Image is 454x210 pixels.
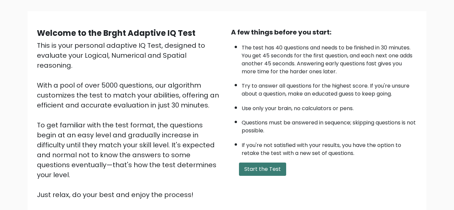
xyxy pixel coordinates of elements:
li: Try to answer all questions for the highest score. If you're unsure about a question, make an edu... [242,79,417,98]
li: The test has 40 questions and needs to be finished in 30 minutes. You get 45 seconds for the firs... [242,40,417,76]
li: If you're not satisfied with your results, you have the option to retake the test with a new set ... [242,138,417,157]
button: Start the Test [239,163,286,176]
li: Use only your brain, no calculators or pens. [242,101,417,112]
div: This is your personal adaptive IQ Test, designed to evaluate your Logical, Numerical and Spatial ... [37,40,223,200]
b: Welcome to the Brght Adaptive IQ Test [37,28,195,38]
div: A few things before you start: [231,27,417,37]
li: Questions must be answered in sequence; skipping questions is not possible. [242,115,417,135]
